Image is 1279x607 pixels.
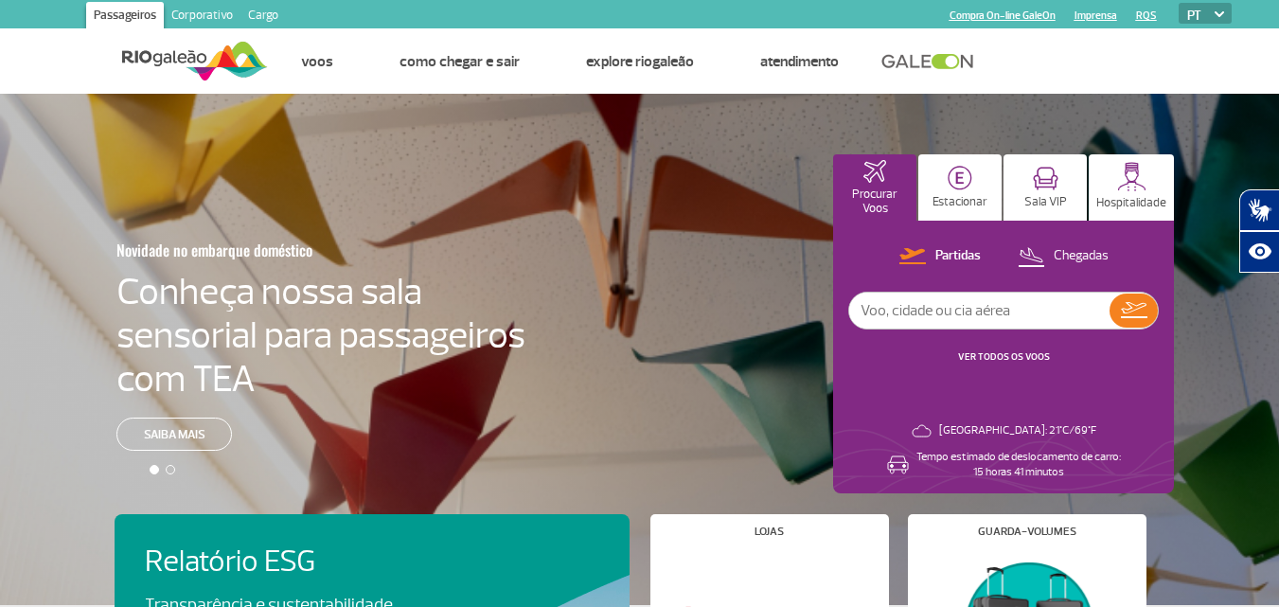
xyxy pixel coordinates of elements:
h4: Conheça nossa sala sensorial para passageiros com TEA [116,270,525,401]
a: Cargo [240,2,286,32]
a: VER TODOS OS VOOS [958,350,1050,363]
a: Voos [301,52,333,71]
p: Sala VIP [1024,195,1067,209]
button: Sala VIP [1004,154,1087,221]
button: Partidas [894,244,986,269]
p: Hospitalidade [1096,196,1166,210]
button: Abrir recursos assistivos. [1239,231,1279,273]
a: Corporativo [164,2,240,32]
a: Explore RIOgaleão [586,52,694,71]
h4: Relatório ESG [145,545,446,580]
button: Estacionar [918,154,1002,221]
button: VER TODOS OS VOOS [952,349,1056,365]
h4: Lojas [755,527,784,537]
p: [GEOGRAPHIC_DATA]: 21°C/69°F [939,423,1096,438]
div: Plugin de acessibilidade da Hand Talk. [1239,189,1279,273]
img: carParkingHome.svg [948,166,972,190]
input: Voo, cidade ou cia aérea [849,293,1110,329]
button: Hospitalidade [1089,154,1174,221]
a: Saiba mais [116,418,232,451]
button: Procurar Voos [833,154,916,221]
a: Imprensa [1075,9,1117,22]
h4: Guarda-volumes [978,527,1076,537]
button: Abrir tradutor de língua de sinais. [1239,189,1279,231]
p: Chegadas [1054,247,1109,265]
button: Chegadas [1012,244,1114,269]
p: Partidas [935,247,981,265]
p: Procurar Voos [843,187,907,216]
img: airplaneHomeActive.svg [863,160,886,183]
h3: Novidade no embarque doméstico [116,230,433,270]
img: hospitality.svg [1117,162,1146,191]
a: RQS [1136,9,1157,22]
a: Atendimento [760,52,839,71]
p: Estacionar [933,195,987,209]
a: Passageiros [86,2,164,32]
img: vipRoom.svg [1033,167,1058,190]
a: Compra On-line GaleOn [950,9,1056,22]
p: Tempo estimado de deslocamento de carro: 15 horas 41 minutos [916,450,1121,480]
a: Como chegar e sair [400,52,520,71]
